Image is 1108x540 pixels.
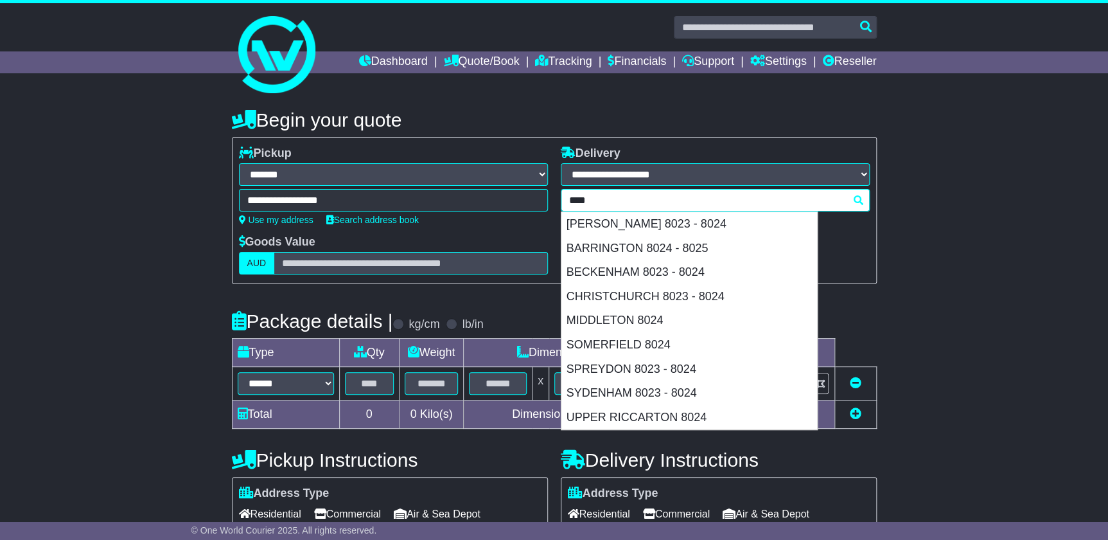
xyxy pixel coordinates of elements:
[239,252,275,274] label: AUD
[232,109,877,130] h4: Begin your quote
[232,310,393,332] h4: Package details |
[822,51,876,73] a: Reseller
[443,51,519,73] a: Quote/Book
[561,285,817,309] div: CHRISTCHURCH 8023 - 8024
[532,367,549,401] td: x
[561,333,817,357] div: SOMERFIELD 8024
[399,401,464,429] td: Kilo(s)
[232,339,339,367] td: Type
[339,339,399,367] td: Qty
[561,357,817,382] div: SPREYDON 8023 - 8024
[568,504,630,524] span: Residential
[326,215,419,225] a: Search address book
[561,147,620,161] label: Delivery
[723,504,809,524] span: Air & Sea Depot
[561,309,817,333] div: MIDDLETON 8024
[561,381,817,406] div: SYDENHAM 8023 - 8024
[464,339,703,367] td: Dimensions (L x W x H)
[410,408,416,420] span: 0
[682,51,734,73] a: Support
[464,401,703,429] td: Dimensions in Centimetre(s)
[409,318,439,332] label: kg/cm
[191,525,377,535] span: © One World Courier 2025. All rights reserved.
[239,504,301,524] span: Residential
[239,487,330,501] label: Address Type
[399,339,464,367] td: Weight
[568,487,658,501] label: Address Type
[239,235,315,249] label: Goods Value
[535,51,592,73] a: Tracking
[239,215,313,225] a: Use my address
[394,504,480,524] span: Air & Sea Depot
[561,237,817,261] div: BARRINGTON 8024 - 8025
[561,406,817,430] div: UPPER RICCARTON 8024
[339,401,399,429] td: 0
[314,504,381,524] span: Commercial
[561,212,817,237] div: [PERSON_NAME] 8023 - 8024
[608,51,666,73] a: Financials
[232,401,339,429] td: Total
[561,449,877,471] h4: Delivery Instructions
[561,189,870,212] typeahead: Please provide city
[643,504,710,524] span: Commercial
[359,51,428,73] a: Dashboard
[850,377,861,390] a: Remove this item
[561,260,817,285] div: BECKENHAM 8023 - 8024
[239,147,292,161] label: Pickup
[462,318,483,332] label: lb/in
[750,51,807,73] a: Settings
[850,408,861,420] a: Add new item
[232,449,548,471] h4: Pickup Instructions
